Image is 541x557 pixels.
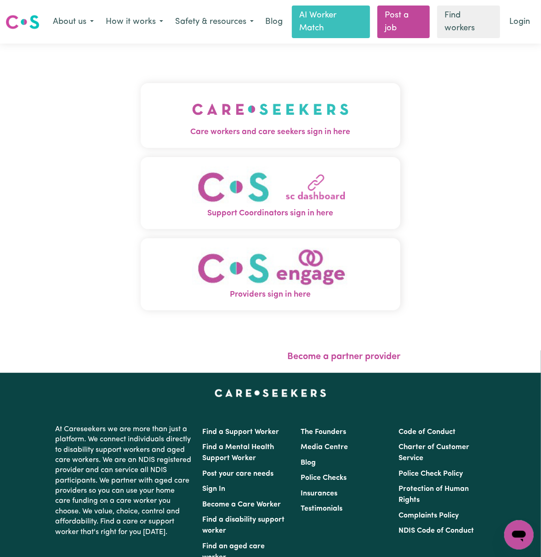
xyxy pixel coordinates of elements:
[202,444,274,462] a: Find a Mental Health Support Worker
[202,516,285,534] a: Find a disability support worker
[6,11,40,33] a: Careseekers logo
[100,12,169,32] button: How it works
[56,421,192,541] p: At Careseekers we are more than just a platform. We connect individuals directly to disability su...
[202,501,281,508] a: Become a Care Worker
[287,352,400,361] a: Become a partner provider
[377,6,430,38] a: Post a job
[399,527,474,534] a: NDIS Code of Conduct
[399,512,459,519] a: Complaints Policy
[202,485,225,493] a: Sign In
[47,12,100,32] button: About us
[301,459,316,467] a: Blog
[260,12,288,32] a: Blog
[6,14,40,30] img: Careseekers logo
[202,428,279,436] a: Find a Support Worker
[301,474,347,482] a: Police Checks
[301,444,348,451] a: Media Centre
[301,505,342,512] a: Testimonials
[141,157,400,229] button: Support Coordinators sign in here
[301,490,337,497] a: Insurances
[292,6,370,38] a: AI Worker Match
[141,126,400,138] span: Care workers and care seekers sign in here
[141,289,400,301] span: Providers sign in here
[141,83,400,147] button: Care workers and care seekers sign in here
[504,12,535,32] a: Login
[504,520,534,550] iframe: Button to launch messaging window
[169,12,260,32] button: Safety & resources
[399,428,456,436] a: Code of Conduct
[399,485,469,504] a: Protection of Human Rights
[301,428,346,436] a: The Founders
[141,208,400,219] span: Support Coordinators sign in here
[141,238,400,310] button: Providers sign in here
[215,389,326,397] a: Careseekers home page
[437,6,500,38] a: Find workers
[202,470,273,478] a: Post your care needs
[399,470,463,478] a: Police Check Policy
[399,444,469,462] a: Charter of Customer Service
